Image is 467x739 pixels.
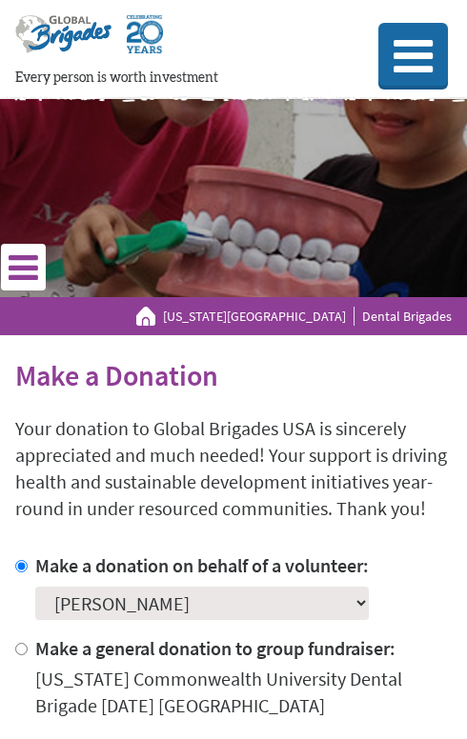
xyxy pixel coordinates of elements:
a: [US_STATE][GEOGRAPHIC_DATA] [163,307,355,326]
label: Make a donation on behalf of a volunteer: [35,553,369,577]
label: Make a general donation to group fundraiser: [35,636,396,660]
img: Global Brigades Celebrating 20 Years [127,15,163,69]
div: Dental Brigades [136,307,452,326]
div: [US_STATE] Commonwealth University Dental Brigade [DATE] [GEOGRAPHIC_DATA] [35,666,452,719]
img: Global Brigades Logo [15,15,112,69]
p: Every person is worth investment [15,69,379,88]
h2: Make a Donation [15,358,452,392]
p: Your donation to Global Brigades USA is sincerely appreciated and much needed! Your support is dr... [15,415,452,522]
